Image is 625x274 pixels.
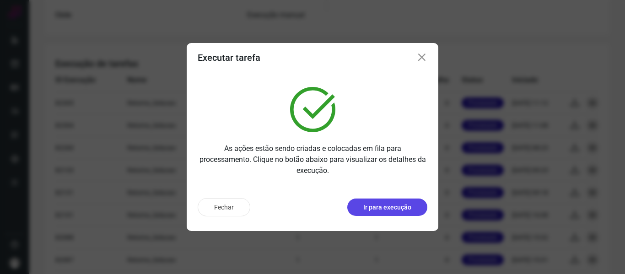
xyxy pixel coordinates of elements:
h3: Executar tarefa [198,52,260,63]
button: Ir para execução [347,199,427,216]
button: Fechar [198,198,250,216]
p: Ir para execução [363,203,411,212]
img: verified.svg [290,87,335,132]
p: As ações estão sendo criadas e colocadas em fila para processamento. Clique no botão abaixo para ... [198,143,427,176]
